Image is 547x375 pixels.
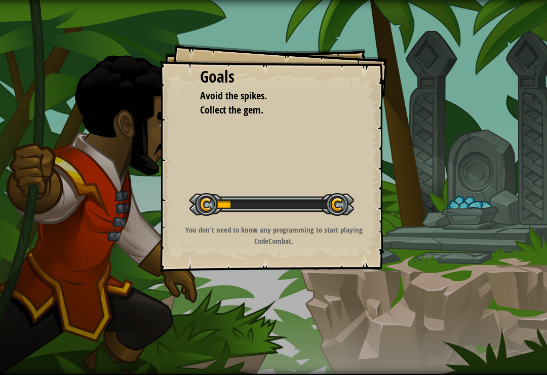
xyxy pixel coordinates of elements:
li: Avoid the spikes. [187,89,344,103]
p: You don't need to know any programming to start playing CodeCombat. [172,224,375,246]
div: Goals [200,65,347,89]
span: Collect the gem. [200,103,263,117]
span: Avoid the spikes. [200,89,267,102]
li: Collect the gem. [187,103,344,118]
